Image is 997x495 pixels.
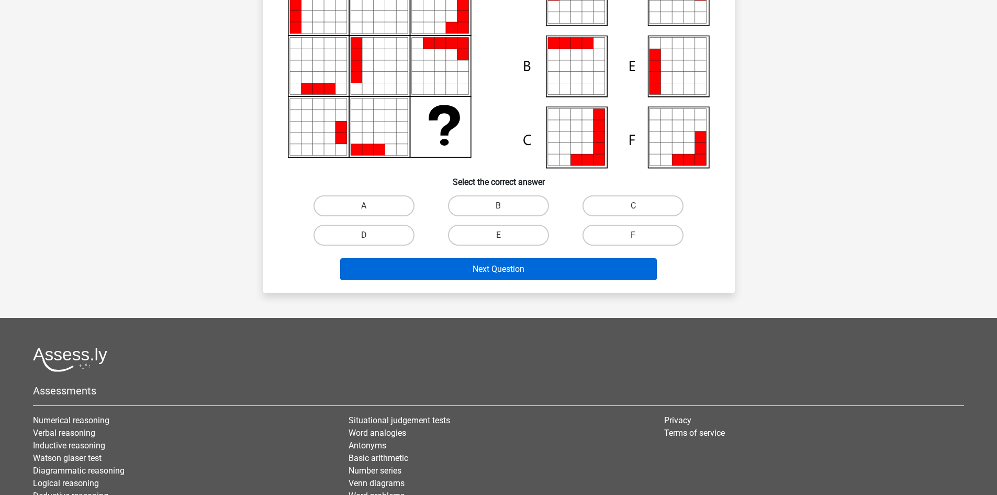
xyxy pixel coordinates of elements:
label: B [448,195,549,216]
a: Terms of service [664,428,725,438]
a: Watson glaser test [33,453,102,463]
a: Number series [349,466,401,476]
a: Venn diagrams [349,478,405,488]
a: Basic arithmetic [349,453,408,463]
a: Inductive reasoning [33,441,105,450]
a: Numerical reasoning [33,415,109,425]
label: C [582,195,684,216]
label: F [582,225,684,246]
a: Logical reasoning [33,478,99,488]
a: Situational judgement tests [349,415,450,425]
img: Assessly logo [33,347,107,372]
a: Privacy [664,415,691,425]
label: E [448,225,549,246]
a: Verbal reasoning [33,428,95,438]
h5: Assessments [33,384,964,397]
a: Word analogies [349,428,406,438]
button: Next Question [340,258,657,280]
a: Diagrammatic reasoning [33,466,125,476]
h6: Select the correct answer [279,169,718,187]
label: D [313,225,415,246]
a: Antonyms [349,441,386,450]
label: A [313,195,415,216]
